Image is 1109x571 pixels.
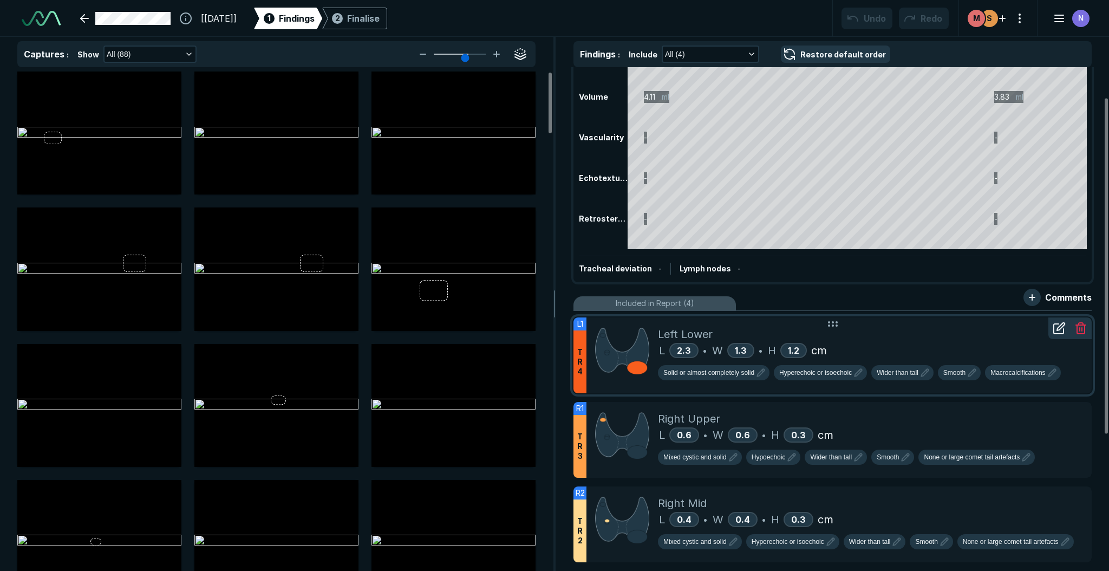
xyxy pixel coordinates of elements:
span: T R 4 [577,347,583,377]
span: - [738,264,741,273]
div: 1Findings [254,8,322,29]
div: Finalise [347,12,380,25]
span: 2 [335,12,340,24]
span: M [973,12,980,24]
span: cm [818,511,833,528]
span: W [713,511,723,528]
span: • [703,344,707,357]
span: 1.2 [788,345,799,356]
span: Mixed cystic and solid [663,452,727,462]
span: Mixed cystic and solid [663,537,727,547]
span: Show [77,49,99,60]
a: See-Mode Logo [17,7,65,30]
span: Include [629,49,657,60]
span: 1.3 [735,345,747,356]
button: Restore default order [781,46,890,63]
li: L1TR4Left LowerL2.3•W1.3•H1.2cm [573,317,1092,393]
span: Left Lower [658,326,713,342]
span: H [768,342,776,359]
img: yDKjMQAAAAZJREFUAwBc38TQmClp5wAAAABJRU5ErkJggg== [595,495,649,543]
span: L [659,511,665,528]
span: [[DATE]] [201,12,237,25]
span: 0.6 [677,430,692,440]
span: Wider than tall [877,368,918,378]
span: Findings [580,49,616,60]
span: Macrocalcifications [990,368,1045,378]
div: avatar-name [1072,10,1090,27]
span: T R 2 [577,516,583,546]
span: R1 [576,403,584,414]
span: W [713,427,723,443]
span: : [618,50,620,59]
span: Wider than tall [849,537,891,547]
span: cm [811,342,827,359]
span: Hyperechoic or isoechoic [779,368,852,378]
span: 0.6 [735,430,750,440]
span: • [703,513,707,526]
span: S [987,12,992,24]
span: • [759,344,762,357]
span: Lymph nodes [680,264,731,273]
span: All (4) [665,48,685,60]
span: Smooth [877,452,899,462]
span: W [712,342,723,359]
div: 2Finalise [322,8,387,29]
span: - [658,264,662,273]
span: • [762,513,766,526]
span: 0.4 [735,514,750,525]
span: H [771,511,779,528]
span: None or large comet tail artefacts [963,537,1059,547]
span: T R 3 [577,432,583,461]
button: Redo [899,8,949,29]
span: Right Mid [658,495,707,511]
div: avatar-name [968,10,985,27]
span: Included in Report (4) [616,297,694,309]
span: L [659,427,665,443]
span: Solid or almost completely solid [663,368,754,378]
li: R1TR3Right UpperL0.6•W0.6•H0.3cm [573,402,1092,478]
span: Tracheal deviation [579,264,652,273]
span: Hypoechoic [752,452,786,462]
span: Right Upper [658,411,720,427]
li: R2TR2Right MidL0.4•W0.4•H0.3cm [573,486,1092,562]
button: avatar-name [1046,8,1092,29]
span: Captures [24,49,64,60]
img: 9udubAAAAABklEQVQDAJlv0ZkkUZbjAAAAAElFTkSuQmCC [595,326,649,374]
span: Comments [1045,291,1092,304]
span: N [1078,12,1084,24]
span: 1 [268,12,271,24]
span: Smooth [943,368,966,378]
span: • [703,429,707,442]
div: avatar-name [981,10,998,27]
span: L1 [577,318,583,330]
span: • [762,429,766,442]
span: 0.3 [791,430,806,440]
span: Hyperechoic or isoechoic [752,537,824,547]
img: 1EAAAAASUVORK5CYII= [595,411,649,459]
span: cm [818,427,833,443]
span: 0.3 [791,514,806,525]
span: All (88) [107,48,131,60]
span: R2 [576,487,585,499]
img: See-Mode Logo [22,11,61,26]
span: Findings [279,12,315,25]
span: L [659,342,665,359]
span: Wider than tall [810,452,852,462]
span: Smooth [915,537,937,547]
span: : [67,50,69,59]
span: 0.4 [677,514,692,525]
span: None or large comet tail artefacts [924,452,1020,462]
span: H [771,427,779,443]
button: Undo [841,8,892,29]
span: 2.3 [677,345,691,356]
